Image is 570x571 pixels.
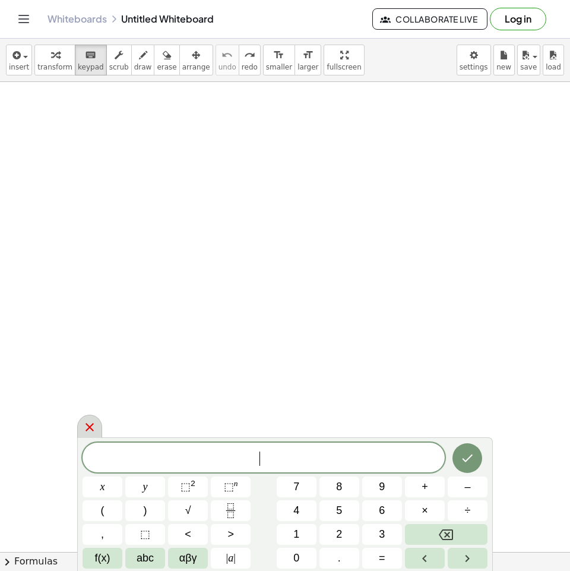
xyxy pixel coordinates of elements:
[242,63,258,71] span: redo
[75,45,107,75] button: keyboardkeypad
[452,443,482,473] button: Done
[233,552,236,564] span: |
[543,45,564,75] button: load
[211,524,251,545] button: Greater than
[336,526,342,542] span: 2
[157,63,176,71] span: erase
[457,45,491,75] button: settings
[327,63,361,71] span: fullscreen
[379,550,385,566] span: =
[211,548,251,569] button: Absolute value
[182,63,210,71] span: arrange
[319,500,359,521] button: 5
[277,548,316,569] button: 0
[362,524,402,545] button: 3
[179,45,213,75] button: arrange
[464,479,470,495] span: –
[493,45,515,75] button: new
[319,524,359,545] button: 2
[100,479,105,495] span: x
[168,477,208,497] button: Squared
[227,526,234,542] span: >
[224,481,234,493] span: ⬚
[294,45,321,75] button: format_sizelarger
[143,479,148,495] span: y
[273,48,284,62] i: format_size
[6,45,32,75] button: insert
[379,526,385,542] span: 3
[125,500,165,521] button: )
[520,63,537,71] span: save
[448,477,487,497] button: Minus
[131,45,155,75] button: draw
[422,479,428,495] span: +
[211,477,251,497] button: Superscript
[382,14,477,24] span: Collaborate Live
[517,45,540,75] button: save
[78,63,104,71] span: keypad
[106,45,132,75] button: scrub
[465,503,471,519] span: ÷
[125,477,165,497] button: y
[101,503,104,519] span: (
[319,477,359,497] button: 8
[218,63,236,71] span: undo
[293,479,299,495] span: 7
[372,8,487,30] button: Collaborate Live
[125,548,165,569] button: Alphabet
[293,503,299,519] span: 4
[405,477,445,497] button: Plus
[140,526,150,542] span: ⬚
[297,63,318,71] span: larger
[277,524,316,545] button: 1
[293,526,299,542] span: 1
[448,500,487,521] button: Divide
[336,503,342,519] span: 5
[244,48,255,62] i: redo
[154,45,179,75] button: erase
[211,500,251,521] button: Fraction
[221,48,233,62] i: undo
[179,550,197,566] span: αβγ
[362,500,402,521] button: 6
[319,548,359,569] button: .
[259,452,267,466] span: ​
[302,48,313,62] i: format_size
[266,63,292,71] span: smaller
[379,479,385,495] span: 9
[277,500,316,521] button: 4
[185,526,191,542] span: <
[9,63,29,71] span: insert
[496,63,511,71] span: new
[362,477,402,497] button: 9
[134,63,152,71] span: draw
[83,500,122,521] button: (
[277,477,316,497] button: 7
[422,503,428,519] span: ×
[168,548,208,569] button: Greek alphabet
[546,63,561,71] span: load
[338,550,341,566] span: .
[34,45,75,75] button: transform
[101,526,104,542] span: ,
[234,479,238,488] sup: n
[83,524,122,545] button: ,
[448,548,487,569] button: Right arrow
[168,500,208,521] button: Square root
[263,45,295,75] button: format_sizesmaller
[37,63,72,71] span: transform
[490,8,546,30] button: Log in
[144,503,147,519] span: )
[47,13,107,25] a: Whiteboards
[460,63,488,71] span: settings
[137,550,154,566] span: abc
[405,548,445,569] button: Left arrow
[191,479,195,488] sup: 2
[405,524,487,545] button: Backspace
[324,45,364,75] button: fullscreen
[239,45,261,75] button: redoredo
[336,479,342,495] span: 8
[109,63,129,71] span: scrub
[405,500,445,521] button: Times
[95,550,110,566] span: f(x)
